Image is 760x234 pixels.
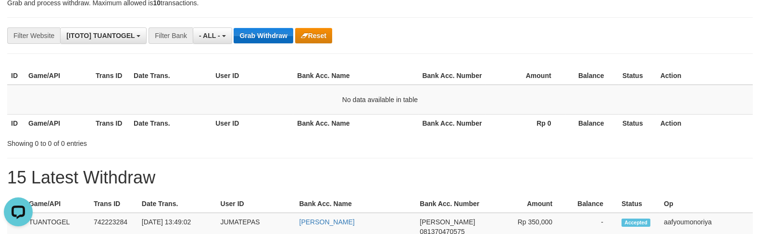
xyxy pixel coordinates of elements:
[25,195,90,213] th: Game/API
[60,27,147,44] button: [ITOTO] TUANTOGEL
[566,114,619,132] th: Balance
[619,114,657,132] th: Status
[130,114,212,132] th: Date Trans.
[149,27,193,44] div: Filter Bank
[130,67,212,85] th: Date Trans.
[419,114,486,132] th: Bank Acc. Number
[619,67,657,85] th: Status
[193,27,232,44] button: - ALL -
[420,218,475,226] span: [PERSON_NAME]
[7,168,753,187] h1: 15 Latest Withdraw
[296,195,416,213] th: Bank Acc. Name
[660,195,753,213] th: Op
[66,32,135,39] span: [ITOTO] TUANTOGEL
[90,195,138,213] th: Trans ID
[212,114,293,132] th: User ID
[622,219,650,227] span: Accepted
[657,67,753,85] th: Action
[92,67,130,85] th: Trans ID
[657,114,753,132] th: Action
[416,195,490,213] th: Bank Acc. Number
[7,67,25,85] th: ID
[295,28,332,43] button: Reset
[234,28,293,43] button: Grab Withdraw
[25,67,92,85] th: Game/API
[25,114,92,132] th: Game/API
[7,27,60,44] div: Filter Website
[293,67,418,85] th: Bank Acc. Name
[199,32,220,39] span: - ALL -
[566,67,619,85] th: Balance
[92,114,130,132] th: Trans ID
[138,195,217,213] th: Date Trans.
[490,195,567,213] th: Amount
[4,4,33,33] button: Open LiveChat chat widget
[618,195,660,213] th: Status
[212,67,293,85] th: User ID
[293,114,418,132] th: Bank Acc. Name
[7,85,753,115] td: No data available in table
[486,67,566,85] th: Amount
[7,135,310,148] div: Showing 0 to 0 of 0 entries
[299,218,355,226] a: [PERSON_NAME]
[7,114,25,132] th: ID
[217,195,296,213] th: User ID
[486,114,566,132] th: Rp 0
[567,195,618,213] th: Balance
[419,67,486,85] th: Bank Acc. Number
